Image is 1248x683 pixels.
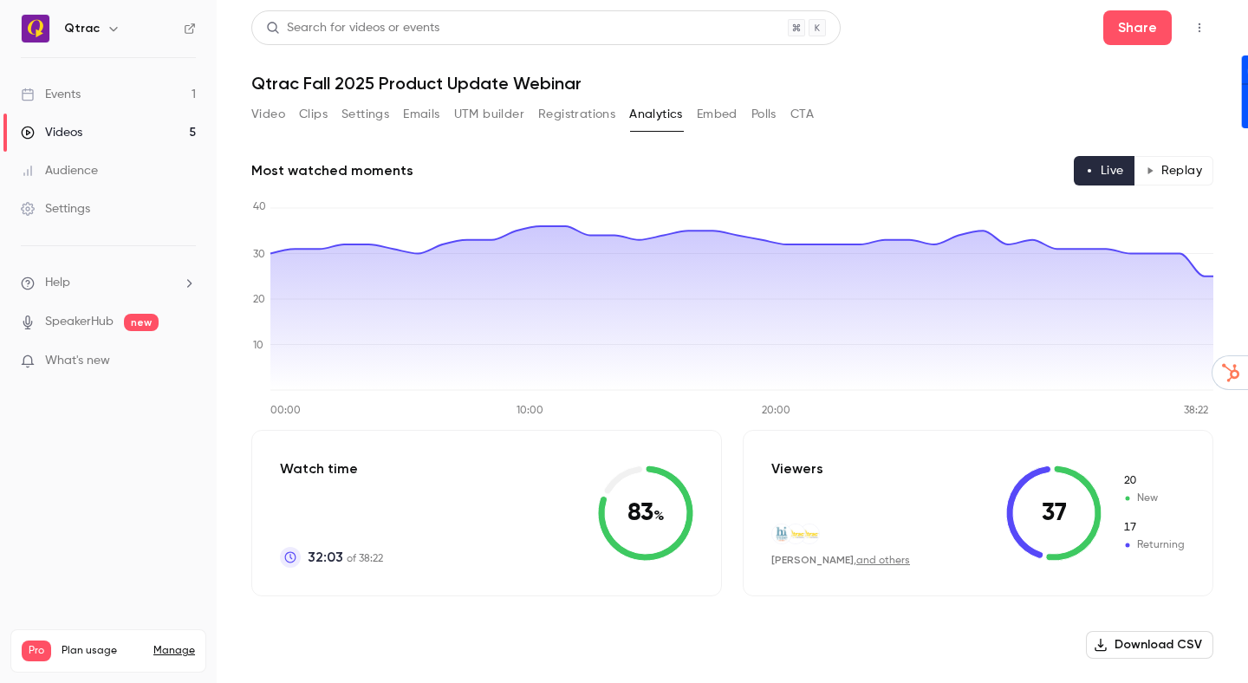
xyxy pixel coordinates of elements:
button: Live [1074,156,1135,185]
button: CTA [790,101,814,128]
span: New [1122,473,1185,489]
span: New [1122,491,1185,506]
img: Qtrac [22,15,49,42]
button: Embed [697,101,738,128]
tspan: 38:22 [1184,406,1208,416]
p: Viewers [771,459,823,479]
button: Analytics [629,101,683,128]
span: Plan usage [62,644,143,658]
span: new [124,314,159,331]
span: Pro [22,641,51,661]
div: , [771,553,910,568]
div: Audience [21,162,98,179]
button: Share [1103,10,1172,45]
div: Videos [21,124,82,141]
tspan: 10:00 [517,406,543,416]
h6: Qtrac [64,20,100,37]
h1: Qtrac Fall 2025 Product Update Webinar [251,73,1213,94]
button: Registrations [538,101,615,128]
tspan: 20 [253,295,265,305]
button: Video [251,101,285,128]
div: Events [21,86,81,103]
span: Returning [1122,520,1185,536]
img: qtrac.com [800,524,819,543]
button: Polls [751,101,777,128]
tspan: 30 [253,250,265,260]
span: What's new [45,352,110,370]
button: Emails [403,101,439,128]
tspan: 00:00 [270,406,301,416]
span: 32:03 [308,547,343,568]
button: Settings [341,101,389,128]
p: Watch time [280,459,383,479]
div: Settings [21,200,90,218]
h2: Most watched moments [251,160,413,181]
button: Replay [1134,156,1213,185]
span: [PERSON_NAME] [771,554,854,566]
li: help-dropdown-opener [21,274,196,292]
tspan: 40 [253,202,266,212]
span: Help [45,274,70,292]
button: Download CSV [1086,631,1213,659]
a: Manage [153,644,195,658]
tspan: 10 [253,341,263,351]
button: UTM builder [454,101,524,128]
div: Search for videos or events [266,19,439,37]
span: Returning [1122,537,1185,553]
button: Clips [299,101,328,128]
button: Top Bar Actions [1186,14,1213,42]
p: of 38:22 [308,547,383,568]
img: ochitide.com [772,524,791,543]
iframe: Noticeable Trigger [175,354,196,369]
img: qtrac.com [786,524,805,543]
a: and others [856,556,910,566]
tspan: 20:00 [762,406,790,416]
a: SpeakerHub [45,313,114,331]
